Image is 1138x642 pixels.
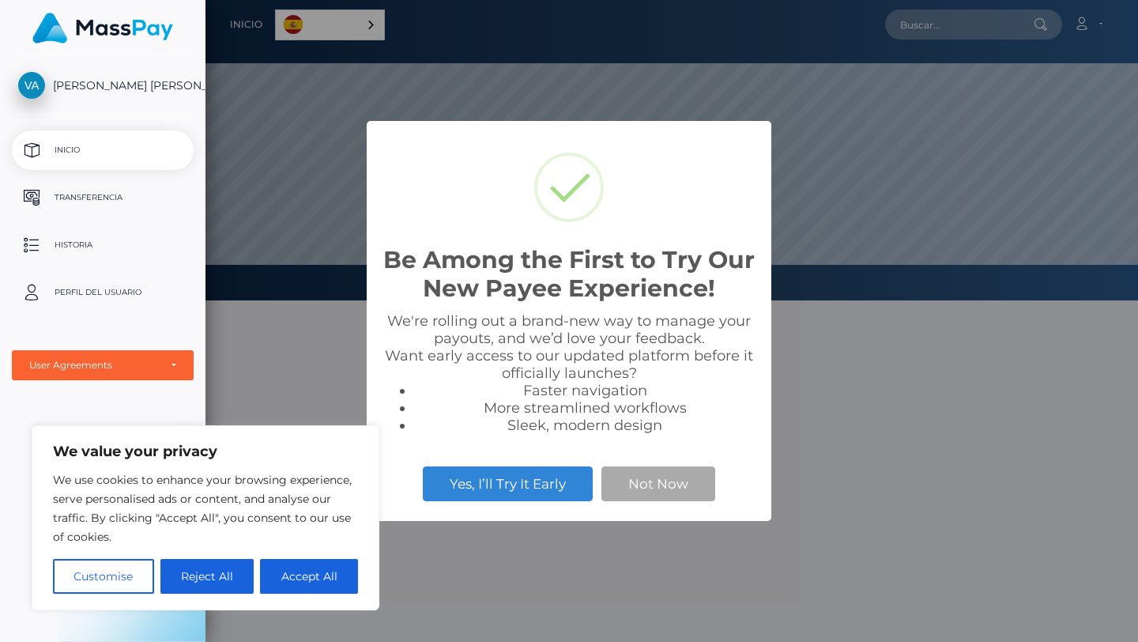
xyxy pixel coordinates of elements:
button: Not Now [601,466,715,501]
li: More streamlined workflows [414,399,756,417]
li: Faster navigation [414,382,756,399]
h2: Be Among the First to Try Our New Payee Experience! [382,246,756,303]
button: Reject All [160,559,254,594]
button: User Agreements [12,350,194,380]
p: Perfil del usuario [18,281,187,304]
button: Yes, I’ll Try It Early [423,466,593,501]
span: [PERSON_NAME] [PERSON_NAME] [12,78,194,93]
p: We use cookies to enhance your browsing experience, serve personalised ads or content, and analys... [53,470,358,546]
p: We value your privacy [53,442,358,461]
div: We're rolling out a brand-new way to manage your payouts, and we’d love your feedback. Want early... [382,312,756,434]
img: MassPay [32,13,173,43]
p: Inicio [18,138,187,162]
div: User Agreements [29,359,159,372]
button: Accept All [260,559,358,594]
li: Sleek, modern design [414,417,756,434]
p: Historia [18,233,187,257]
p: Transferencia [18,186,187,210]
button: Customise [53,559,154,594]
div: We value your privacy [32,425,379,610]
